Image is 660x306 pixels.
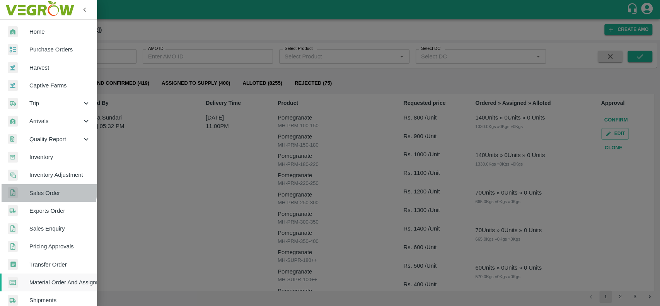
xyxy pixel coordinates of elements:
img: whInventory [8,152,18,163]
img: harvest [8,62,18,74]
span: Harvest [29,63,90,72]
img: sales [8,187,18,198]
img: sales [8,223,18,234]
span: Home [29,27,90,36]
span: Trip [29,99,82,108]
img: shipments [8,295,18,306]
span: Pricing Approvals [29,242,90,251]
img: qualityReport [8,134,17,144]
img: harvest [8,80,18,91]
span: Quality Report [29,135,82,144]
img: whArrival [8,26,18,38]
img: delivery [8,98,18,109]
span: Captive Farms [29,81,90,90]
img: reciept [8,44,18,55]
span: Exports Order [29,207,90,215]
span: Arrivals [29,117,82,125]
img: inventory [8,169,18,181]
img: whArrival [8,116,18,127]
span: Inventory Adjustment [29,171,90,179]
span: Inventory [29,153,90,161]
span: Material Order And Assignment [29,278,90,287]
span: Transfer Order [29,260,90,269]
img: shipments [8,205,18,216]
img: sales [8,241,18,252]
span: Purchase Orders [29,45,90,54]
img: centralMaterial [8,277,18,288]
img: whTransfer [8,259,18,270]
span: Shipments [29,296,90,304]
span: Sales Order [29,189,90,197]
span: Sales Enquiry [29,224,90,233]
